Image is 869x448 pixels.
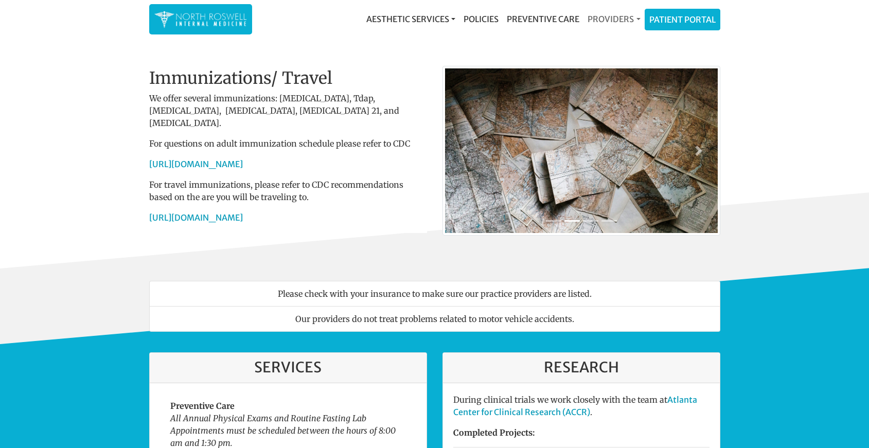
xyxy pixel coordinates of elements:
a: [URL][DOMAIN_NAME] [149,159,243,169]
a: Policies [459,9,503,29]
a: [URL][DOMAIN_NAME] [149,212,243,223]
p: During clinical trials we work closely with the team at . [453,393,710,418]
img: North Roswell Internal Medicine [154,9,247,29]
li: Our providers do not treat problems related to motor vehicle accidents. [149,306,720,332]
a: Patient Portal [645,9,720,30]
strong: Completed Projects: [453,427,535,438]
h2: Immunizations/ Travel [149,68,427,88]
strong: Preventive Care [170,401,235,411]
em: All Annual Physical Exams and Routine Fasting Lab Appointments must be scheduled between the hour... [170,413,396,448]
a: Providers [583,9,644,29]
a: Aesthetic Services [362,9,459,29]
p: For travel immunizations, please refer to CDC recommendations based on the are you will be travel... [149,178,427,203]
li: Please check with your insurance to make sure our practice providers are listed. [149,281,720,307]
h3: Research [453,359,710,377]
p: For questions on adult immunization schedule please refer to CDC [149,137,427,150]
a: Preventive Care [503,9,583,29]
p: We offer several immunizations: [MEDICAL_DATA], Tdap, [MEDICAL_DATA], [MEDICAL_DATA], [MEDICAL_DA... [149,92,427,129]
h3: Services [160,359,416,377]
a: Atlanta Center for Clinical Research (ACCR) [453,395,697,417]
